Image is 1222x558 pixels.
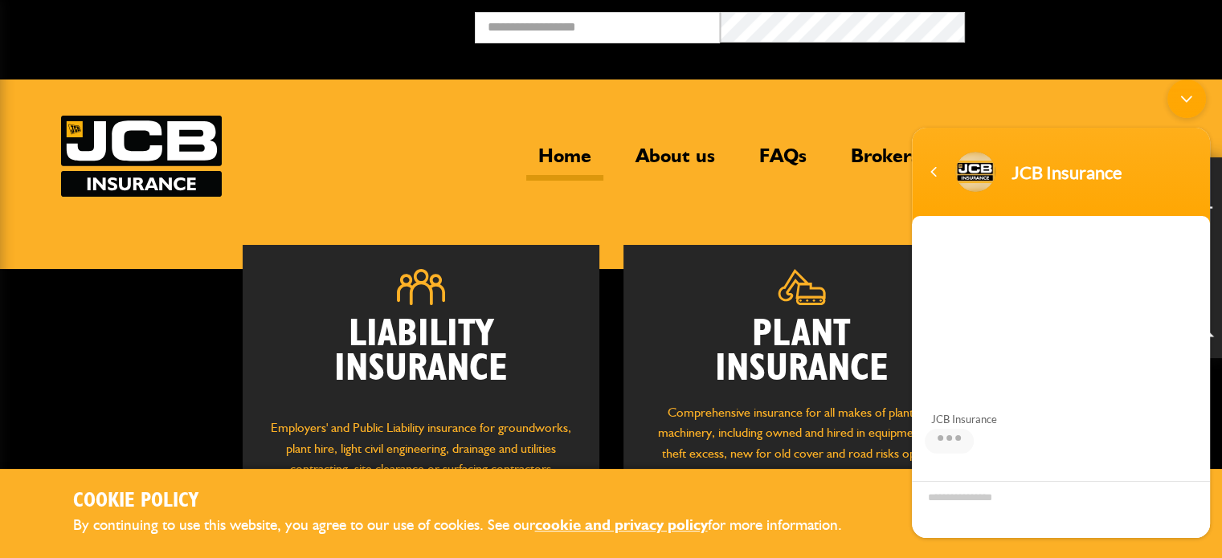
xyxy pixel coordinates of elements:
[61,116,222,197] a: JCB Insurance Services
[535,515,708,534] a: cookie and privacy policy
[965,12,1210,37] button: Broker Login
[648,317,956,386] h2: Plant Insurance
[747,144,819,181] a: FAQs
[267,317,575,402] h2: Liability Insurance
[648,402,956,484] p: Comprehensive insurance for all makes of plant and machinery, including owned and hired in equipm...
[839,144,931,181] a: Brokers
[904,71,1218,546] iframe: SalesIQ Chatwindow
[526,144,603,181] a: Home
[267,417,575,495] p: Employers' and Public Liability insurance for groundworks, plant hire, light civil engineering, d...
[73,513,868,538] p: By continuing to use this website, you agree to our use of cookies. See our for more information.
[623,144,727,181] a: About us
[73,489,868,514] h2: Cookie Policy
[61,116,222,197] img: JCB Insurance Services logo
